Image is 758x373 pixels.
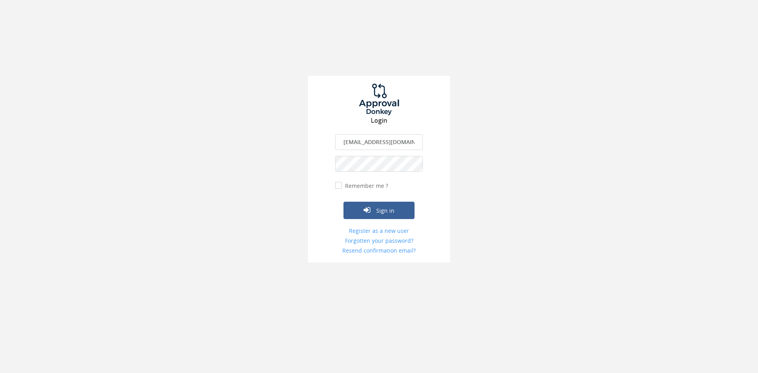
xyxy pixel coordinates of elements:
[308,117,450,124] h3: Login
[343,182,388,190] label: Remember me ?
[343,202,415,219] button: Sign in
[335,227,423,235] a: Register as a new user
[335,134,423,150] input: Enter your Email
[335,247,423,255] a: Resend confirmation email?
[335,237,423,245] a: Forgotten your password?
[349,84,409,115] img: logo.png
